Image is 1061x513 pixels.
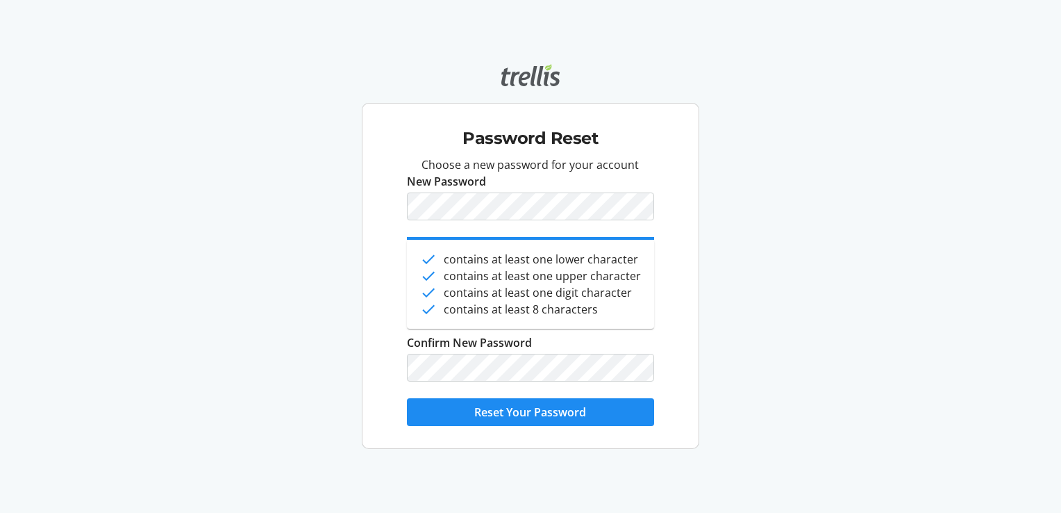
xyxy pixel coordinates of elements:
span: Reset Your Password [474,404,586,421]
mat-icon: done [420,284,437,301]
label: Confirm New Password [407,334,532,351]
label: New Password [407,173,486,190]
div: Password Reset [374,109,687,156]
p: Choose a new password for your account [407,156,653,173]
span: contains at least 8 characters [444,301,598,318]
span: contains at least one upper character [444,268,641,284]
img: Trellis logo [501,64,560,86]
button: Reset Your Password [407,398,653,426]
span: contains at least one lower character [444,251,638,268]
span: contains at least one digit character [444,284,632,301]
mat-icon: done [420,268,437,284]
mat-icon: done [420,251,437,268]
mat-icon: done [420,301,437,318]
